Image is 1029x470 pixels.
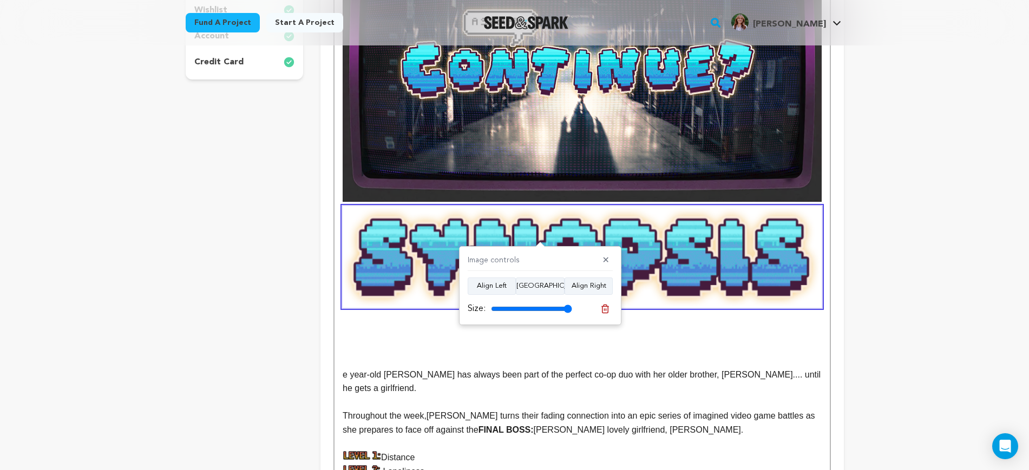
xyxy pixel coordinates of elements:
a: Start a project [266,13,343,32]
p: Throughout the week, [343,409,821,436]
strong: FINAL BOSS: [479,425,534,434]
a: KShae R.'s Profile [729,11,843,31]
img: 1754590881-Level%201.png [343,451,381,460]
img: 1755819992-Continue%20Headers.png [343,206,821,308]
a: Fund a project [186,13,260,32]
button: credit card [186,54,304,71]
p: credit card [194,56,244,69]
img: Seed&Spark Logo Dark Mode [484,16,569,29]
span: [PERSON_NAME] lovely girlfriend, [PERSON_NAME]. [534,425,744,434]
button: Align Left [468,277,516,295]
span: KShae R.'s Profile [729,11,843,34]
button: [GEOGRAPHIC_DATA] [516,277,565,295]
div: Open Intercom Messenger [992,433,1018,459]
label: Size: [468,302,486,315]
button: Align Right [565,277,613,295]
a: Seed&Spark Homepage [484,16,569,29]
span: [PERSON_NAME] [753,20,826,29]
p: e year-old [PERSON_NAME] has always been part of the perfect co-op duo with her older brother, [P... [343,368,821,395]
span: [PERSON_NAME] turns their fading connection into an epic series of imagined video game battles as... [343,411,817,434]
h4: Image controls [468,255,520,266]
div: KShae R.'s Profile [731,14,826,31]
p: Distance [343,451,821,465]
img: check-circle-full.svg [284,56,294,69]
img: fd02dab67c4ca683.png [731,14,749,31]
button: ✕ [599,255,613,266]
